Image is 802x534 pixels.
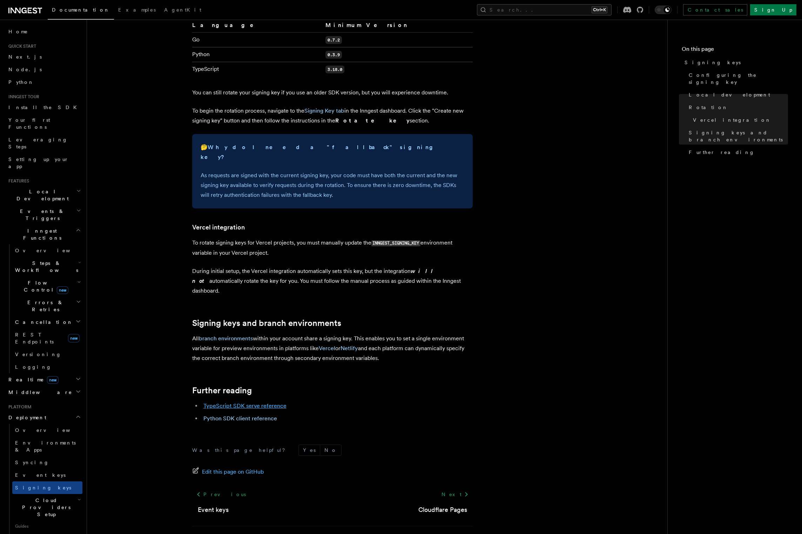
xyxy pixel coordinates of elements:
span: Inngest Functions [6,227,76,241]
span: new [68,334,80,342]
a: Vercel integration [192,222,245,232]
a: Event keys [12,469,82,481]
span: Events & Triggers [6,208,76,222]
span: Syncing [15,460,49,465]
button: Flow Controlnew [12,276,82,296]
span: Realtime [6,376,59,383]
span: new [47,376,59,384]
button: Search...Ctrl+K [477,4,612,15]
span: Setting up your app [8,156,69,169]
a: Overview [12,424,82,436]
button: Steps & Workflows [12,257,82,276]
a: Your first Functions [6,114,82,133]
span: Local Development [6,188,76,202]
span: Middleware [6,389,72,396]
a: Install the SDK [6,101,82,114]
a: Vercel [319,345,335,352]
span: Environments & Apps [15,440,76,453]
span: Your first Functions [8,117,50,130]
th: Minimum Version [323,21,472,33]
span: Overview [15,427,87,433]
a: Documentation [48,2,114,20]
button: Toggle dark mode [655,6,672,14]
a: Netlify [341,345,358,352]
a: Versioning [12,348,82,361]
span: REST Endpoints [15,332,54,345]
a: Logging [12,361,82,373]
a: Previous [192,488,250,501]
span: Features [6,178,29,184]
span: Signing keys [685,59,741,66]
p: All within your account share a signing key. This enables you to set a single environment variabl... [192,334,473,363]
a: Signing keys [682,56,788,69]
span: Examples [118,7,156,13]
p: As requests are signed with the current signing key, your code must have both the current and the... [201,171,464,200]
a: Signing keys and branch environments [192,318,341,328]
a: Event keys [198,505,229,515]
span: Documentation [52,7,110,13]
span: Signing keys and branch environments [689,129,788,143]
span: Inngest tour [6,94,39,100]
a: Setting up your app [6,153,82,173]
a: Node.js [6,63,82,76]
span: Further reading [689,149,755,156]
span: Flow Control [12,279,77,293]
a: Signing Key tab [304,107,344,114]
span: Errors & Retries [12,299,76,313]
button: Realtimenew [6,373,82,386]
a: branch environments [199,335,253,342]
a: Signing keys [12,481,82,494]
span: Overview [15,248,87,253]
span: Vercel integration [693,116,771,124]
span: Cloud Providers Setup [12,497,77,518]
span: Cancellation [12,319,73,326]
span: Local development [689,91,770,98]
p: To begin the rotation process, navigate to the in the Inngest dashboard. Click the "Create new si... [192,106,473,126]
span: Edit this page on GitHub [202,467,264,477]
button: Cloud Providers Setup [12,494,82,521]
code: 0.7.2 [325,36,342,44]
code: 0.3.9 [325,51,342,59]
span: Next.js [8,54,42,60]
a: Contact sales [683,4,747,15]
td: Go [192,33,323,47]
a: Overview [12,244,82,257]
button: Middleware [6,386,82,399]
span: Configuring the signing key [689,72,788,86]
p: During initial setup, the Vercel integration automatically sets this key, but the integration aut... [192,266,473,296]
a: Vercel integration [690,114,788,126]
span: Deployment [6,414,46,421]
span: Rotation [689,104,728,111]
a: AgentKit [160,2,205,19]
span: new [57,286,68,294]
a: Sign Up [750,4,796,15]
strong: Rotate key [335,117,410,124]
a: Cloudflare Pages [418,505,467,515]
p: To rotate signing keys for Vercel projects, you must manually update the environment variable in ... [192,238,473,258]
button: Deployment [6,411,82,424]
button: Errors & Retries [12,296,82,316]
span: Versioning [15,352,61,357]
a: REST Endpointsnew [12,328,82,348]
strong: Why do I need a "fallback" signing key? [201,144,438,160]
a: Python [6,76,82,88]
p: Was this page helpful? [192,447,290,454]
span: Leveraging Steps [8,137,68,149]
a: Next [437,488,473,501]
a: Rotation [686,101,788,114]
button: Yes [299,445,320,455]
span: Signing keys [15,485,71,490]
a: TypeScript SDK serve reference [203,402,287,409]
span: Platform [6,404,32,410]
span: Node.js [8,67,42,72]
button: Cancellation [12,316,82,328]
a: Edit this page on GitHub [192,467,264,477]
span: Python [8,79,34,85]
button: No [320,445,341,455]
p: You can still rotate your signing key if you use an older SDK version, but you will experience do... [192,88,473,98]
a: Further reading [686,146,788,159]
span: Event keys [15,472,66,478]
span: Quick start [6,44,36,49]
code: INNGEST_SIGNING_KEY [371,240,420,246]
span: Logging [15,364,52,370]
